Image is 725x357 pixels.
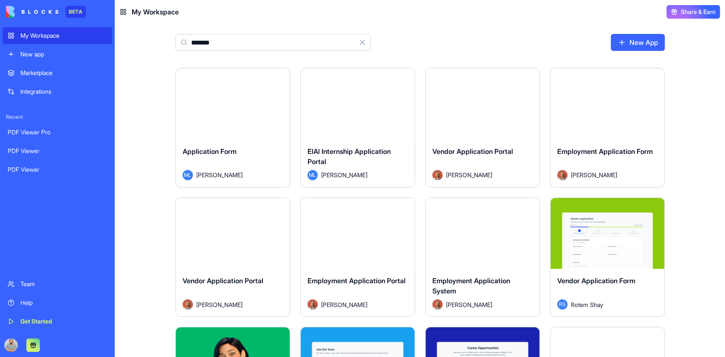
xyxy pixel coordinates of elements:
div: Team [20,280,107,288]
span: [PERSON_NAME] [196,170,243,179]
img: ACg8ocINnUFOES7OJTbiXTGVx5LDDHjA4HP-TH47xk9VcrTT7fmeQxI=s96-c [4,338,18,352]
span: ML [183,170,193,180]
div: BETA [65,6,86,18]
a: Employment Application PortalAvatar[PERSON_NAME] [300,198,415,317]
a: Vendor Application PortalAvatar[PERSON_NAME] [175,198,290,317]
a: New App [611,34,665,51]
a: Team [3,276,112,293]
div: Marketplace [20,69,107,77]
div: Integrations [20,87,107,96]
img: Avatar [557,170,567,180]
span: RS [557,299,567,310]
a: BETA [6,6,86,18]
img: logo [6,6,59,18]
span: [PERSON_NAME] [321,300,367,309]
div: Help [20,298,107,307]
span: Application Form [183,147,237,156]
img: Avatar [432,299,443,310]
a: Application FormML[PERSON_NAME] [175,68,290,187]
button: Share & Earn [666,5,720,19]
div: Get Started [20,317,107,326]
a: PDF Viewer [3,161,112,178]
div: PDF Viewer [8,147,107,155]
a: Help [3,294,112,311]
span: [PERSON_NAME] [571,170,617,179]
span: Rotem Shay [571,300,603,309]
span: Employment Application Form [557,147,653,156]
div: PDF Viewer Pro [8,128,107,137]
div: New app [20,50,107,59]
a: ElAl Internship Application PortalML[PERSON_NAME] [300,68,415,187]
img: Avatar [307,299,318,310]
span: ElAl Internship Application Portal [307,147,391,166]
span: Vendor Application Portal [183,276,263,285]
a: Employment Application SystemAvatar[PERSON_NAME] [425,198,540,317]
a: Integrations [3,83,112,100]
a: Vendor Application PortalAvatar[PERSON_NAME] [425,68,540,187]
span: ML [307,170,318,180]
img: Avatar [183,299,193,310]
span: [PERSON_NAME] [446,170,492,179]
span: Employment Application System [432,276,510,295]
a: My Workspace [3,27,112,44]
span: [PERSON_NAME] [196,300,243,309]
img: Avatar [432,170,443,180]
span: [PERSON_NAME] [321,170,367,179]
a: Marketplace [3,64,112,81]
span: Vendor Application Portal [432,147,513,156]
span: Employment Application Portal [307,276,406,285]
a: PDF Viewer Pro [3,124,112,141]
span: My Workspace [132,7,179,17]
a: New app [3,46,112,63]
a: Employment Application FormAvatar[PERSON_NAME] [550,68,665,187]
span: Recent [3,114,112,120]
div: PDF Viewer [8,165,107,174]
span: Share & Earn [681,8,716,16]
span: Vendor Application Form [557,276,635,285]
div: My Workspace [20,31,107,40]
a: Get Started [3,313,112,330]
span: [PERSON_NAME] [446,300,492,309]
a: PDF Viewer [3,142,112,159]
a: Vendor Application FormRSRotem Shay [550,198,665,317]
